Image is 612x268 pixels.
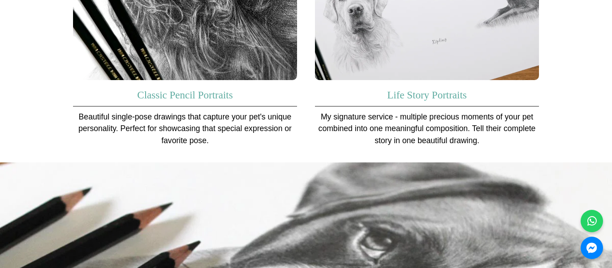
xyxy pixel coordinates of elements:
p: My signature service - multiple precious moments of your pet combined into one meaningful composi... [315,111,539,146]
a: Messenger [581,237,603,259]
a: Classic Pencil Portraits [137,89,233,101]
a: WhatsApp [581,210,603,232]
a: Life Story Portraits [387,89,467,101]
p: Beautiful single-pose drawings that capture your pet's unique personality. Perfect for showcasing... [73,111,297,146]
